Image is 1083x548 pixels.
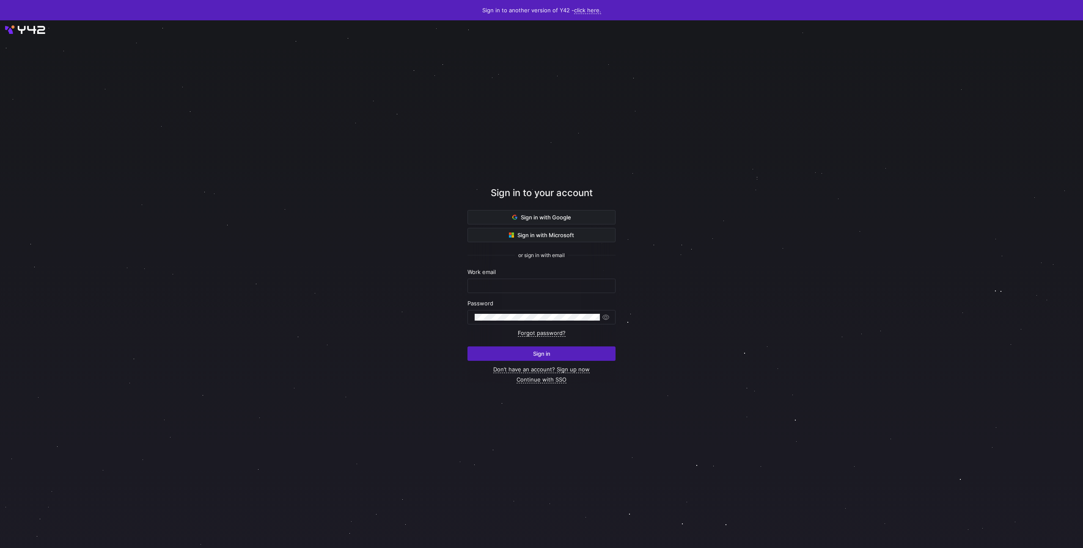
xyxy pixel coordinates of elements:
span: Sign in with Google [512,214,571,221]
a: Continue with SSO [517,376,566,383]
span: Sign in with Microsoft [509,232,574,238]
div: Sign in to your account [467,186,616,210]
span: Sign in [533,350,550,357]
span: Password [467,300,493,307]
span: or sign in with email [518,252,565,258]
a: click here. [574,7,601,14]
a: Forgot password? [518,329,566,337]
button: Sign in with Google [467,210,616,224]
a: Don’t have an account? Sign up now [493,366,590,373]
button: Sign in [467,346,616,361]
button: Sign in with Microsoft [467,228,616,242]
span: Work email [467,268,496,275]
